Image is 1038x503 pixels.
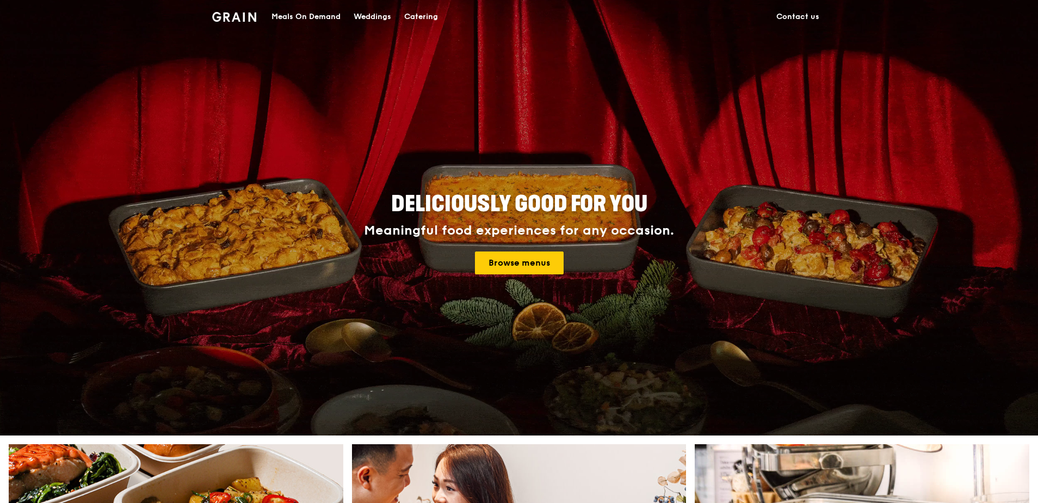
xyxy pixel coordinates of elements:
img: Grain [212,12,256,22]
a: Weddings [347,1,398,33]
a: Contact us [770,1,826,33]
div: Meaningful food experiences for any occasion. [323,223,715,238]
a: Browse menus [475,251,564,274]
span: Deliciously good for you [391,191,647,217]
div: Catering [404,1,438,33]
a: Catering [398,1,444,33]
div: Weddings [354,1,391,33]
div: Meals On Demand [271,1,341,33]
